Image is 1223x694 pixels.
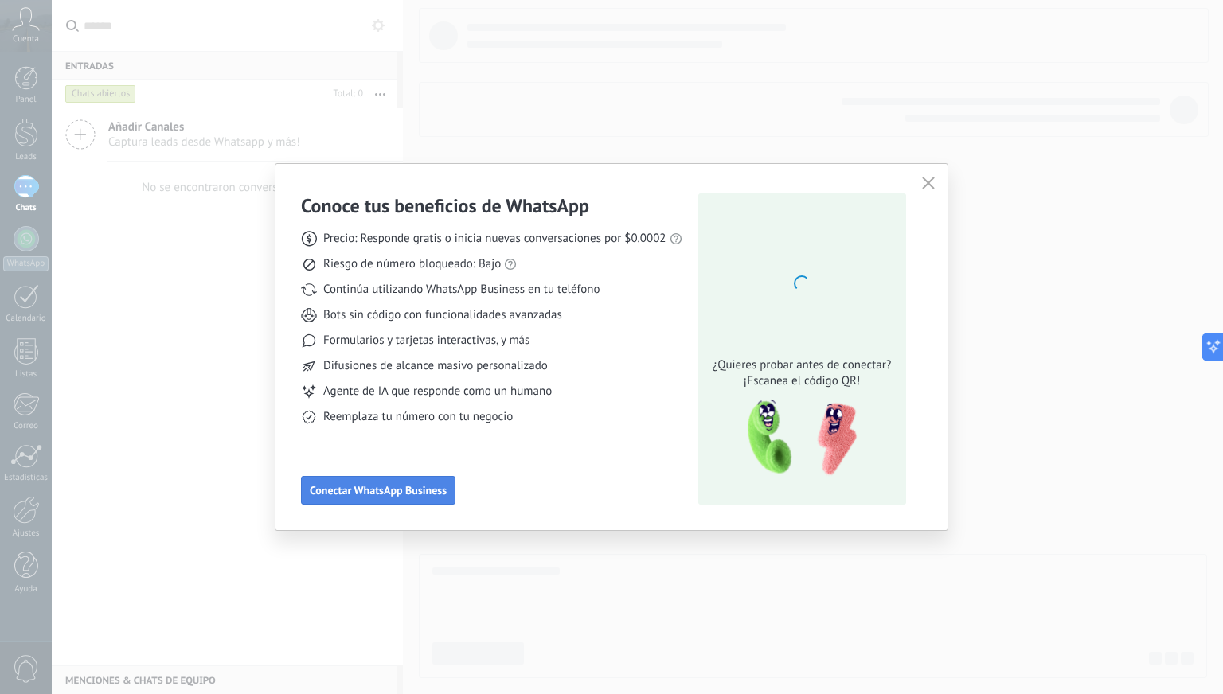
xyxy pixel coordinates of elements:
span: Formularios y tarjetas interactivas, y más [323,333,529,349]
span: Reemplaza tu número con tu negocio [323,409,513,425]
span: Agente de IA que responde como un humano [323,384,552,400]
h3: Conoce tus beneficios de WhatsApp [301,193,589,218]
button: Conectar WhatsApp Business [301,476,455,505]
span: Conectar WhatsApp Business [310,485,447,496]
span: Difusiones de alcance masivo personalizado [323,358,548,374]
img: qr-pic-1x.png [734,396,860,481]
span: Precio: Responde gratis o inicia nuevas conversaciones por $0.0002 [323,231,666,247]
span: ¿Quieres probar antes de conectar? [708,357,896,373]
span: Bots sin código con funcionalidades avanzadas [323,307,562,323]
span: Riesgo de número bloqueado: Bajo [323,256,501,272]
span: Continúa utilizando WhatsApp Business en tu teléfono [323,282,600,298]
span: ¡Escanea el código QR! [708,373,896,389]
